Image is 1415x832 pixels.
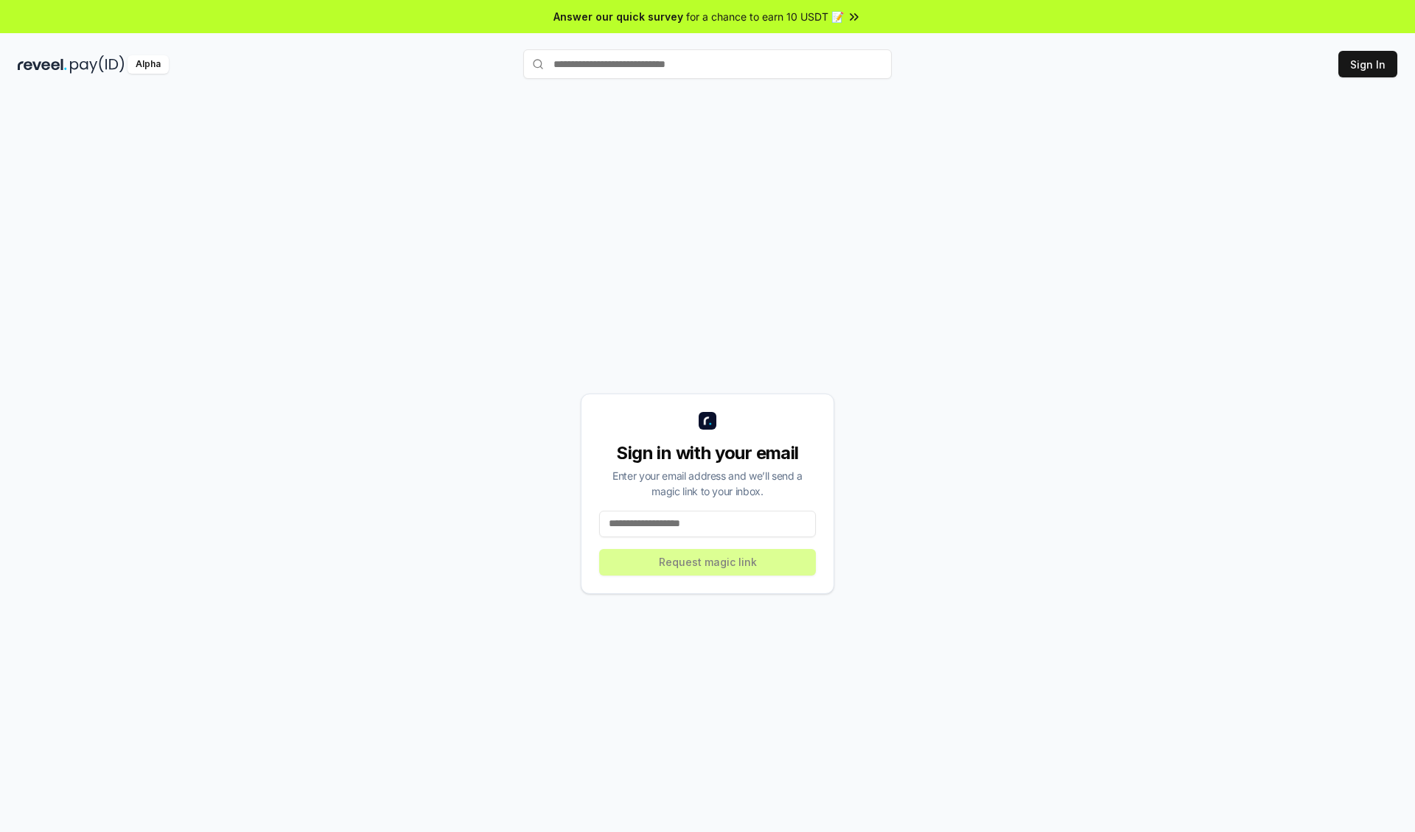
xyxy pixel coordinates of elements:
div: Alpha [127,55,169,74]
span: for a chance to earn 10 USDT 📝 [686,9,844,24]
button: Sign In [1338,51,1397,77]
img: logo_small [699,412,716,430]
div: Sign in with your email [599,441,816,465]
div: Enter your email address and we’ll send a magic link to your inbox. [599,468,816,499]
span: Answer our quick survey [553,9,683,24]
img: reveel_dark [18,55,67,74]
img: pay_id [70,55,125,74]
